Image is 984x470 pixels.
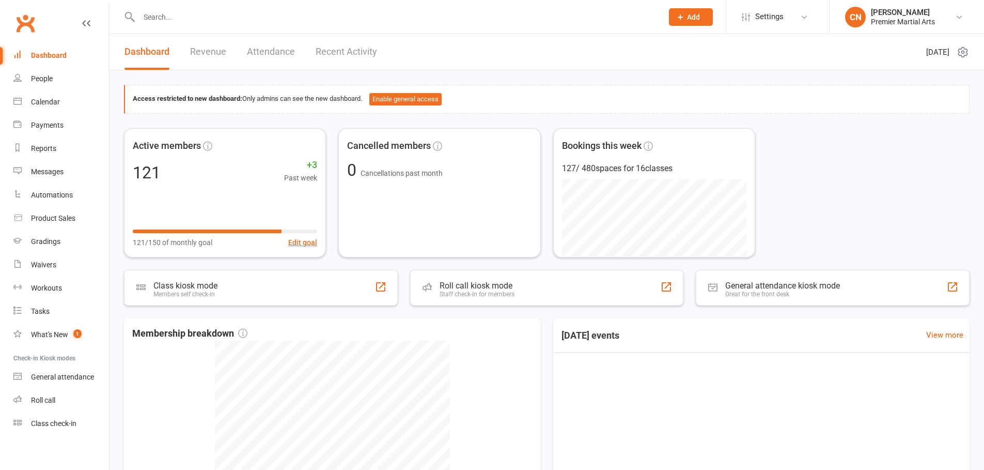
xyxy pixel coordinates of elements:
a: Automations [13,184,109,207]
div: Dashboard [31,51,67,59]
div: 121 [133,164,161,181]
span: Past week [284,172,317,184]
span: 0 [347,160,361,180]
div: What's New [31,330,68,339]
span: Membership breakdown [132,326,247,341]
div: Roll call [31,396,55,404]
div: Tasks [31,307,50,315]
span: 121/150 of monthly goal [133,237,212,248]
a: Gradings [13,230,109,253]
div: Calendar [31,98,60,106]
strong: Access restricted to new dashboard: [133,95,242,102]
div: Messages [31,168,64,176]
a: Clubworx [12,10,38,36]
a: Dashboard [13,44,109,67]
a: Dashboard [124,34,169,70]
span: Cancellations past month [361,169,443,177]
div: Class kiosk mode [153,281,217,291]
div: Product Sales [31,214,75,222]
div: Payments [31,121,64,129]
div: Members self check-in [153,291,217,298]
a: Attendance [247,34,295,70]
div: [PERSON_NAME] [871,8,935,17]
div: General attendance [31,373,94,381]
a: Tasks [13,300,109,323]
div: General attendance kiosk mode [725,281,840,291]
div: 127 / 480 spaces for 16 classes [562,162,746,175]
button: Enable general access [369,93,442,105]
div: Gradings [31,237,60,246]
span: +3 [284,158,317,173]
span: Active members [133,139,201,154]
h3: [DATE] events [553,326,628,345]
div: Workouts [31,284,62,292]
span: Settings [755,5,784,28]
a: What's New1 [13,323,109,346]
div: Great for the front desk [725,291,840,298]
span: [DATE] [926,46,949,58]
div: Waivers [31,261,56,269]
a: Class kiosk mode [13,412,109,435]
a: Recent Activity [316,34,377,70]
span: Cancelled members [347,139,431,154]
a: Waivers [13,253,109,277]
button: Edit goal [288,237,317,248]
div: Class check-in [31,419,76,428]
div: CN [845,7,866,27]
div: People [31,74,53,83]
a: Calendar [13,90,109,114]
input: Search... [136,10,655,24]
a: Payments [13,114,109,137]
span: Bookings this week [562,139,642,154]
div: Reports [31,144,56,153]
span: Add [687,13,700,21]
a: Reports [13,137,109,160]
a: People [13,67,109,90]
a: View more [926,329,963,341]
a: Roll call [13,389,109,412]
a: Messages [13,160,109,184]
div: Roll call kiosk mode [440,281,514,291]
span: 1 [73,329,82,338]
div: Premier Martial Arts [871,17,935,26]
div: Staff check-in for members [440,291,514,298]
button: Add [669,8,713,26]
a: Workouts [13,277,109,300]
a: Product Sales [13,207,109,230]
a: General attendance kiosk mode [13,366,109,389]
a: Revenue [190,34,226,70]
div: Only admins can see the new dashboard. [133,93,961,105]
div: Automations [31,191,73,199]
